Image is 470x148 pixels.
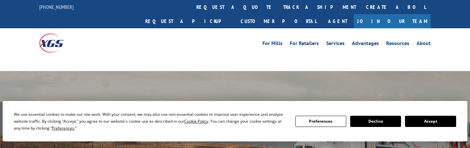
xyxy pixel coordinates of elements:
[405,116,456,127] button: Accept
[295,116,346,127] button: Preferences
[39,4,74,10] a: [PHONE_NUMBER]
[326,41,345,48] a: Services
[43,96,279,136] b: Visibility, transparency, and control for your entire supply chain.
[352,41,379,48] a: Advantages
[354,14,431,28] a: Join Our Team
[3,101,467,141] div: Cookie Consent Prompt
[290,41,319,48] a: For Retailers
[321,14,354,28] a: Agent
[262,41,283,48] a: For Mills
[386,41,409,48] a: Resources
[140,14,236,28] a: Request a pickup
[14,111,287,132] div: We use essential cookies to make our site work. With your consent, we may also use non-essential ...
[236,14,321,28] a: Customer Portal
[184,118,208,124] span: Cookie Policy
[350,116,401,127] button: Decline
[52,125,74,131] span: Preferences
[417,41,431,48] a: About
